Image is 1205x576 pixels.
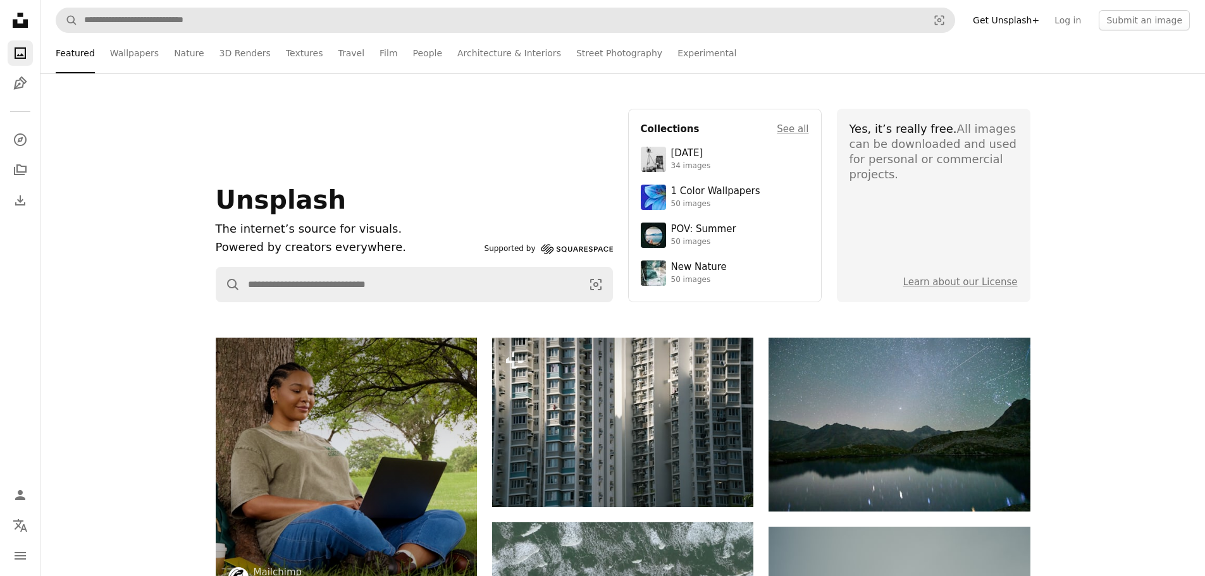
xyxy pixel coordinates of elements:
div: All images can be downloaded and used for personal or commercial projects. [850,121,1018,182]
div: 50 images [671,237,736,247]
span: Yes, it’s really free. [850,122,957,135]
button: Search Unsplash [216,267,240,302]
a: Get Unsplash+ [965,10,1047,30]
a: Log in / Sign up [8,482,33,508]
span: Unsplash [216,185,346,214]
a: Photos [8,40,33,66]
a: Download History [8,188,33,213]
a: Experimental [677,33,736,73]
a: Nature [174,33,204,73]
img: Starry night sky over a calm mountain lake [769,338,1030,512]
p: Powered by creators everywhere. [216,238,479,257]
div: New Nature [671,261,727,274]
div: 1 Color Wallpapers [671,185,760,198]
a: Collections [8,157,33,183]
a: Starry night sky over a calm mountain lake [769,419,1030,430]
a: Tall apartment buildings with many windows and balconies. [492,416,753,427]
a: Travel [338,33,364,73]
a: Textures [286,33,323,73]
h1: The internet’s source for visuals. [216,220,479,238]
form: Find visuals sitewide [216,267,613,302]
img: premium_photo-1688045582333-c8b6961773e0 [641,185,666,210]
a: Street Photography [576,33,662,73]
a: Architecture & Interiors [457,33,561,73]
button: Search Unsplash [56,8,78,32]
button: Visual search [579,267,612,302]
img: Tall apartment buildings with many windows and balconies. [492,338,753,507]
a: Learn about our License [903,276,1018,288]
a: Woman using laptop while sitting under a tree [216,462,477,474]
a: Log in [1047,10,1089,30]
a: Illustrations [8,71,33,96]
button: Language [8,513,33,538]
h4: Collections [641,121,700,137]
a: 3D Renders [219,33,271,73]
form: Find visuals sitewide [56,8,955,33]
a: [DATE]34 images [641,147,809,172]
a: People [413,33,443,73]
a: POV: Summer50 images [641,223,809,248]
div: 50 images [671,199,760,209]
button: Visual search [924,8,955,32]
a: 1 Color Wallpapers50 images [641,185,809,210]
div: 34 images [671,161,711,171]
a: Film [380,33,397,73]
div: [DATE] [671,147,711,160]
button: Submit an image [1099,10,1190,30]
a: Explore [8,127,33,152]
a: Supported by [485,242,613,257]
div: 50 images [671,275,727,285]
div: POV: Summer [671,223,736,236]
button: Menu [8,543,33,568]
a: Home — Unsplash [8,8,33,35]
a: See all [777,121,808,137]
a: Wallpapers [110,33,159,73]
img: photo-1682590564399-95f0109652fe [641,147,666,172]
img: premium_photo-1755037089989-422ee333aef9 [641,260,666,286]
img: premium_photo-1753820185677-ab78a372b033 [641,223,666,248]
a: New Nature50 images [641,260,809,286]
